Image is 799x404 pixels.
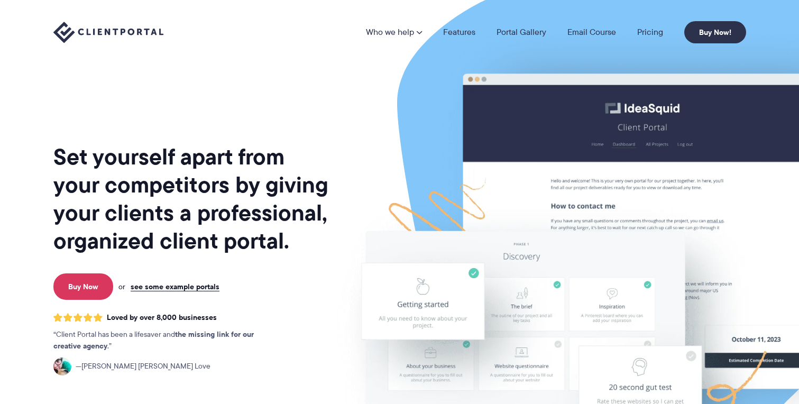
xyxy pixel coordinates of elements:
[53,273,113,300] a: Buy Now
[131,282,219,291] a: see some example portals
[443,28,475,36] a: Features
[118,282,125,291] span: or
[366,28,422,36] a: Who we help
[497,28,546,36] a: Portal Gallery
[53,328,254,352] strong: the missing link for our creative agency
[53,143,330,255] h1: Set yourself apart from your competitors by giving your clients a professional, organized client ...
[637,28,663,36] a: Pricing
[567,28,616,36] a: Email Course
[76,361,210,372] span: [PERSON_NAME] [PERSON_NAME] Love
[53,329,275,352] p: Client Portal has been a lifesaver and .
[107,313,217,322] span: Loved by over 8,000 businesses
[684,21,746,43] a: Buy Now!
